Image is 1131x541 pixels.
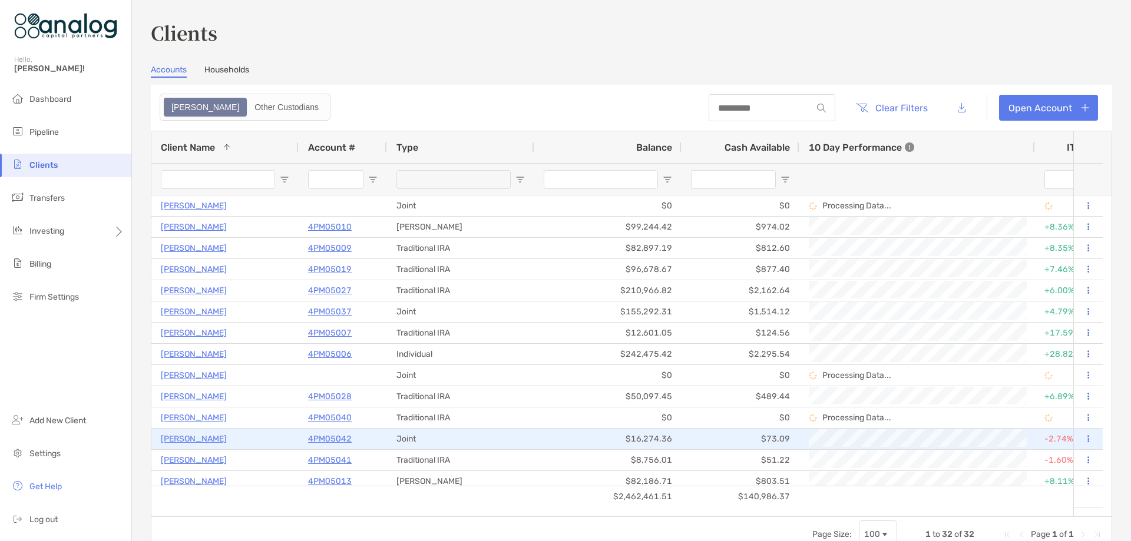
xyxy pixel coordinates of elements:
[809,131,914,163] div: 10 Day Performance
[822,370,891,380] p: Processing Data...
[534,323,682,343] div: $12,601.05
[29,515,58,525] span: Log out
[534,280,682,301] div: $210,966.82
[161,368,227,383] a: [PERSON_NAME]
[682,407,799,428] div: $0
[29,193,65,203] span: Transfers
[280,175,289,184] button: Open Filter Menu
[204,65,249,78] a: Households
[1044,170,1082,189] input: ITD Filter Input
[663,175,672,184] button: Open Filter Menu
[308,170,363,189] input: Account # Filter Input
[161,220,227,234] p: [PERSON_NAME]
[387,365,534,386] div: Joint
[1052,529,1057,539] span: 1
[161,283,227,298] a: [PERSON_NAME]
[151,65,187,78] a: Accounts
[1067,142,1096,153] div: ITD
[682,280,799,301] div: $2,162.64
[396,142,418,153] span: Type
[29,160,58,170] span: Clients
[682,259,799,280] div: $877.40
[534,429,682,449] div: $16,274.36
[1044,371,1053,380] img: Processing Data icon
[534,407,682,428] div: $0
[682,429,799,449] div: $73.09
[847,95,937,121] button: Clear Filters
[534,450,682,470] div: $8,756.01
[387,386,534,407] div: Traditional IRA
[14,64,124,74] span: [PERSON_NAME]!
[682,450,799,470] div: $51.22
[161,262,227,277] a: [PERSON_NAME]
[161,453,227,467] a: [PERSON_NAME]
[1093,530,1102,539] div: Last Page
[942,529,953,539] span: 32
[1044,202,1053,210] img: Processing Data icon
[387,259,534,280] div: Traditional IRA
[1044,429,1096,449] div: -2.74%
[161,347,227,361] a: [PERSON_NAME]
[308,304,352,319] a: 4PM05037
[11,479,25,493] img: get-help icon
[999,95,1098,121] a: Open Account
[387,429,534,449] div: Joint
[308,453,352,467] a: 4PM05041
[368,175,378,184] button: Open Filter Menu
[682,365,799,386] div: $0
[1044,281,1096,300] div: +6.00%
[11,413,25,427] img: add_new_client icon
[387,238,534,258] div: Traditional IRA
[308,241,352,255] p: 4PM05009
[11,190,25,204] img: transfers icon
[534,386,682,407] div: $50,097.45
[387,301,534,322] div: Joint
[248,99,325,115] div: Other Custodians
[682,344,799,364] div: $2,295.54
[534,301,682,322] div: $155,292.31
[308,432,352,446] a: 4PM05042
[161,432,227,446] p: [PERSON_NAME]
[308,389,352,404] p: 4PM05028
[809,202,817,210] img: Processing Data icon
[1031,529,1050,539] span: Page
[387,471,534,492] div: [PERSON_NAME]
[932,529,940,539] span: to
[1044,344,1096,364] div: +28.82%
[682,195,799,216] div: $0
[534,486,682,507] div: $2,462,461.51
[682,486,799,507] div: $140,986.37
[1044,302,1096,321] div: +4.79%
[817,104,826,112] img: input icon
[161,241,227,255] a: [PERSON_NAME]
[1044,450,1096,470] div: -1.60%
[1044,472,1096,491] div: +8.11%
[387,450,534,470] div: Traditional IRA
[308,220,352,234] p: 4PM05010
[1044,387,1096,406] div: +6.89%
[29,292,79,302] span: Firm Settings
[308,474,352,489] a: 4PM05013
[165,99,246,115] div: Zoe
[308,347,352,361] p: 4PM05006
[1044,217,1096,237] div: +8.36%
[682,386,799,407] div: $489.44
[864,529,880,539] div: 100
[387,280,534,301] div: Traditional IRA
[161,326,227,340] p: [PERSON_NAME]
[161,474,227,489] p: [PERSON_NAME]
[14,5,117,47] img: Zoe Logo
[1044,323,1096,343] div: +17.59%
[691,170,776,189] input: Cash Available Filter Input
[29,416,86,426] span: Add New Client
[822,201,891,211] p: Processing Data...
[308,262,352,277] p: 4PM05019
[161,304,227,319] p: [PERSON_NAME]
